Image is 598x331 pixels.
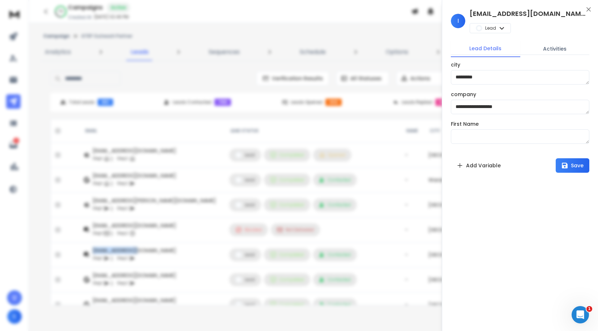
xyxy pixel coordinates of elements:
h1: [EMAIL_ADDRESS][DOMAIN_NAME] [470,9,585,19]
button: Add Variable [451,158,507,173]
button: Save [556,158,589,173]
button: Activities [520,41,590,57]
label: city [451,62,460,67]
p: Lead [485,25,496,31]
iframe: Intercom live chat [572,306,589,323]
span: 1 [586,306,592,312]
span: I [451,14,465,28]
label: First Name [451,121,479,126]
label: company [451,92,476,97]
button: Lead Details [451,40,520,57]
